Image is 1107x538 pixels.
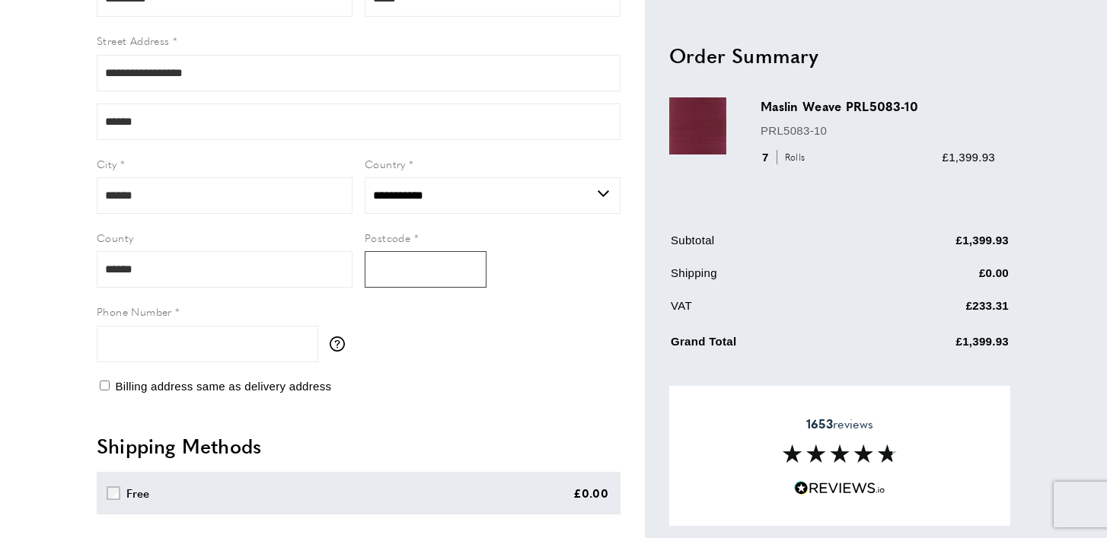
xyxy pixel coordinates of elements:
[330,336,353,352] button: More information
[777,150,809,164] span: Rolls
[97,304,172,319] span: Phone Number
[671,263,857,293] td: Shipping
[761,121,995,139] p: PRL5083-10
[794,481,885,495] img: Reviews.io 5 stars
[859,263,1009,293] td: £0.00
[126,484,150,502] div: Free
[806,416,873,431] span: reviews
[97,230,133,245] span: County
[365,230,410,245] span: Postcode
[97,156,117,171] span: City
[669,41,1010,68] h2: Order Summary
[115,380,331,393] span: Billing address same as delivery address
[943,150,995,163] span: £1,399.93
[573,484,609,502] div: £0.00
[671,296,857,326] td: VAT
[859,231,1009,260] td: £1,399.93
[783,444,897,463] img: Reviews section
[669,384,780,402] span: Apply Discount Code
[97,33,170,48] span: Street Address
[761,148,810,166] div: 7
[806,415,833,432] strong: 1653
[761,97,995,115] h3: Maslin Weave PRL5083-10
[100,380,110,390] input: Billing address same as delivery address
[97,432,620,460] h2: Shipping Methods
[671,231,857,260] td: Subtotal
[669,97,726,154] img: Maslin Weave PRL5083-10
[671,329,857,361] td: Grand Total
[859,296,1009,326] td: £233.31
[859,329,1009,361] td: £1,399.93
[365,156,406,171] span: Country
